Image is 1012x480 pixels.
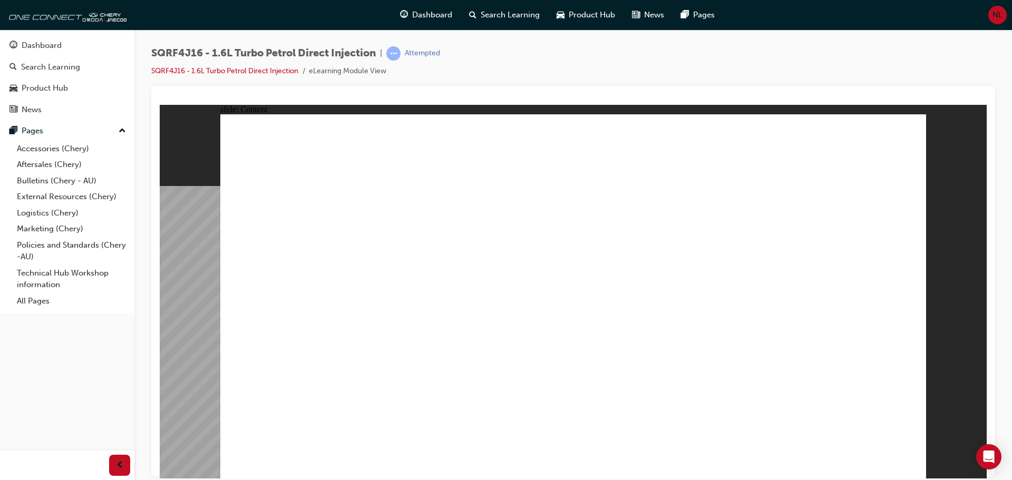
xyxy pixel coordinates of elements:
span: News [644,9,664,21]
div: Attempted [405,48,440,58]
span: | [380,47,382,60]
a: Accessories (Chery) [13,141,130,157]
span: Pages [693,9,715,21]
span: Product Hub [569,9,615,21]
a: Bulletins (Chery - AU) [13,173,130,189]
a: news-iconNews [624,4,673,26]
li: eLearning Module View [309,65,386,77]
span: Search Learning [481,9,540,21]
span: prev-icon [116,459,124,472]
span: SQRF4J16 - 1.6L Turbo Petrol Direct Injection [151,47,376,60]
a: External Resources (Chery) [13,189,130,205]
span: Dashboard [412,9,452,21]
a: car-iconProduct Hub [548,4,624,26]
div: News [22,104,42,116]
a: Logistics (Chery) [13,205,130,221]
span: pages-icon [9,126,17,136]
span: search-icon [469,8,476,22]
button: DashboardSearch LearningProduct HubNews [4,34,130,121]
a: Aftersales (Chery) [13,156,130,173]
div: Open Intercom Messenger [976,444,1001,469]
a: Marketing (Chery) [13,221,130,237]
a: Policies and Standards (Chery -AU) [13,237,130,265]
a: pages-iconPages [673,4,723,26]
button: Pages [4,121,130,141]
span: news-icon [9,105,17,115]
div: Dashboard [22,40,62,52]
span: guage-icon [9,41,17,51]
span: NL [992,9,1003,21]
a: News [4,100,130,120]
a: All Pages [13,293,130,309]
button: NL [988,6,1007,24]
span: guage-icon [400,8,408,22]
span: up-icon [119,124,126,138]
a: Product Hub [4,79,130,98]
span: news-icon [632,8,640,22]
img: oneconnect [5,4,126,25]
span: learningRecordVerb_ATTEMPT-icon [386,46,401,61]
span: car-icon [557,8,565,22]
a: Dashboard [4,36,130,55]
a: search-iconSearch Learning [461,4,548,26]
div: Pages [22,125,43,137]
a: guage-iconDashboard [392,4,461,26]
span: car-icon [9,84,17,93]
div: Search Learning [21,61,80,73]
span: search-icon [9,63,17,72]
a: SQRF4J16 - 1.6L Turbo Petrol Direct Injection [151,66,298,75]
a: Technical Hub Workshop information [13,265,130,293]
div: Product Hub [22,82,68,94]
span: pages-icon [681,8,689,22]
a: Search Learning [4,57,130,77]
